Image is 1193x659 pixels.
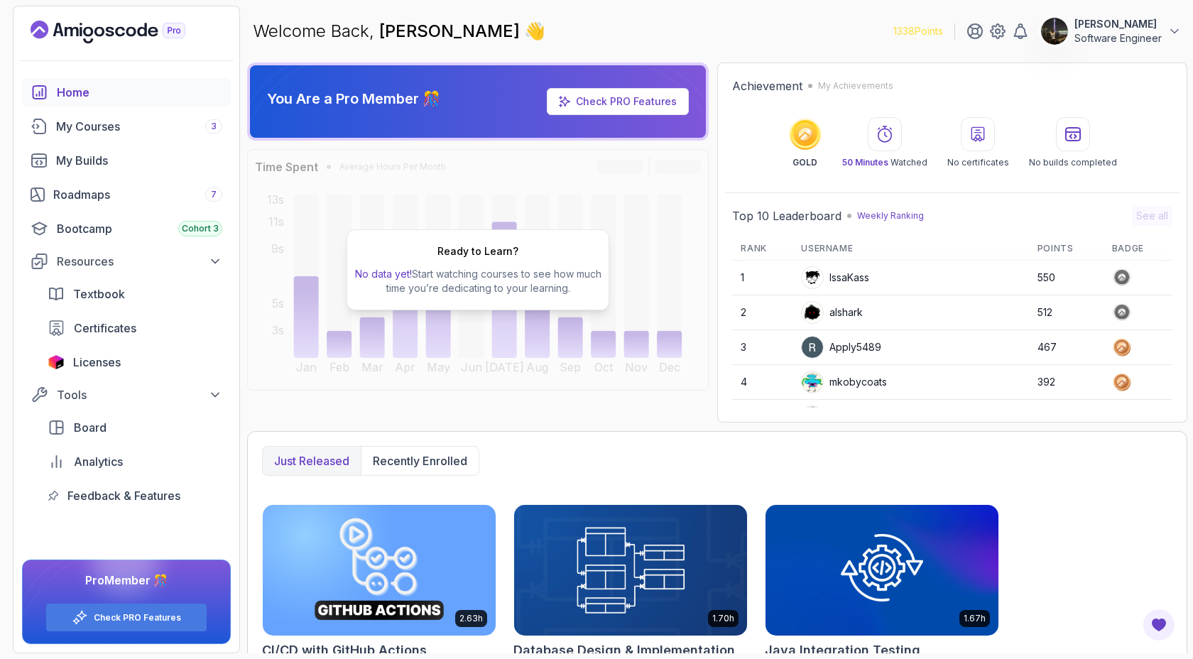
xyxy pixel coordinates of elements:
span: 50 Minutes [842,157,888,168]
div: Home [57,84,222,101]
a: feedback [39,481,231,510]
a: Check PRO Features [547,88,689,115]
td: 1 [732,261,792,295]
td: 3 [732,330,792,365]
span: [PERSON_NAME] [379,21,524,41]
a: Landing page [31,21,218,43]
div: IssaKass [801,266,869,289]
button: user profile image[PERSON_NAME]Software Engineer [1040,17,1182,45]
button: See all [1132,206,1172,226]
span: 👋 [523,18,549,45]
h2: Achievement [732,77,802,94]
td: 392 [1029,365,1104,400]
span: No data yet! [355,268,412,280]
button: Open Feedback Button [1142,608,1176,642]
a: builds [22,146,231,175]
a: analytics [39,447,231,476]
div: Resources [57,253,222,270]
span: 7 [211,189,217,200]
a: bootcamp [22,214,231,243]
div: alshark [801,301,863,324]
button: Tools [22,382,231,408]
p: No certificates [947,157,1009,168]
img: user profile image [802,302,823,323]
button: Check PRO Features [45,603,207,632]
p: Welcome Back, [253,20,545,43]
div: Apply5489 [801,336,881,359]
button: Just released [263,447,361,475]
div: My Builds [56,152,222,169]
span: Board [74,419,107,436]
img: user profile image [802,337,823,358]
a: textbook [39,280,231,308]
p: [PERSON_NAME] [1074,17,1162,31]
span: Textbook [73,285,125,303]
img: user profile image [802,267,823,288]
h2: Ready to Learn? [437,244,518,258]
p: Software Engineer [1074,31,1162,45]
td: 2 [732,295,792,330]
a: home [22,78,231,107]
td: 4 [732,365,792,400]
th: Badge [1104,237,1172,261]
img: CI/CD with GitHub Actions card [263,505,496,636]
span: Certificates [74,320,136,337]
div: [PERSON_NAME].delaguia [801,405,952,428]
h2: Top 10 Leaderboard [732,207,841,224]
button: Resources [22,249,231,274]
img: user profile image [1041,18,1068,45]
p: No builds completed [1029,157,1117,168]
span: Feedback & Features [67,487,180,504]
p: 1338 Points [893,24,943,38]
div: mkobycoats [801,371,887,393]
p: My Achievements [818,80,893,92]
span: 3 [211,121,217,132]
p: Recently enrolled [373,452,467,469]
td: 512 [1029,295,1104,330]
th: Points [1029,237,1104,261]
img: Java Integration Testing card [766,505,998,636]
p: Just released [274,452,349,469]
a: courses [22,112,231,141]
a: licenses [39,348,231,376]
img: Database Design & Implementation card [514,505,747,636]
p: You Are a Pro Member 🎊 [267,89,440,109]
a: Check PRO Features [576,95,677,107]
td: 356 [1029,400,1104,435]
p: Weekly Ranking [857,210,924,222]
p: 1.70h [712,613,734,624]
span: Analytics [74,453,123,470]
p: Watched [842,157,927,168]
a: board [39,413,231,442]
p: Start watching courses to see how much time you’re dedicating to your learning. [353,267,603,295]
span: Licenses [73,354,121,371]
span: Cohort 3 [182,223,219,234]
td: 467 [1029,330,1104,365]
a: roadmaps [22,180,231,209]
td: 550 [1029,261,1104,295]
p: 1.67h [964,613,986,624]
div: Roadmaps [53,186,222,203]
td: 5 [732,400,792,435]
a: certificates [39,314,231,342]
a: Check PRO Features [94,612,181,623]
p: 2.63h [459,613,483,624]
div: My Courses [56,118,222,135]
p: GOLD [792,157,817,168]
img: default monster avatar [802,371,823,393]
th: Rank [732,237,792,261]
th: Username [792,237,1028,261]
div: Bootcamp [57,220,222,237]
button: Recently enrolled [361,447,479,475]
img: default monster avatar [802,406,823,427]
div: Tools [57,386,222,403]
img: jetbrains icon [48,355,65,369]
